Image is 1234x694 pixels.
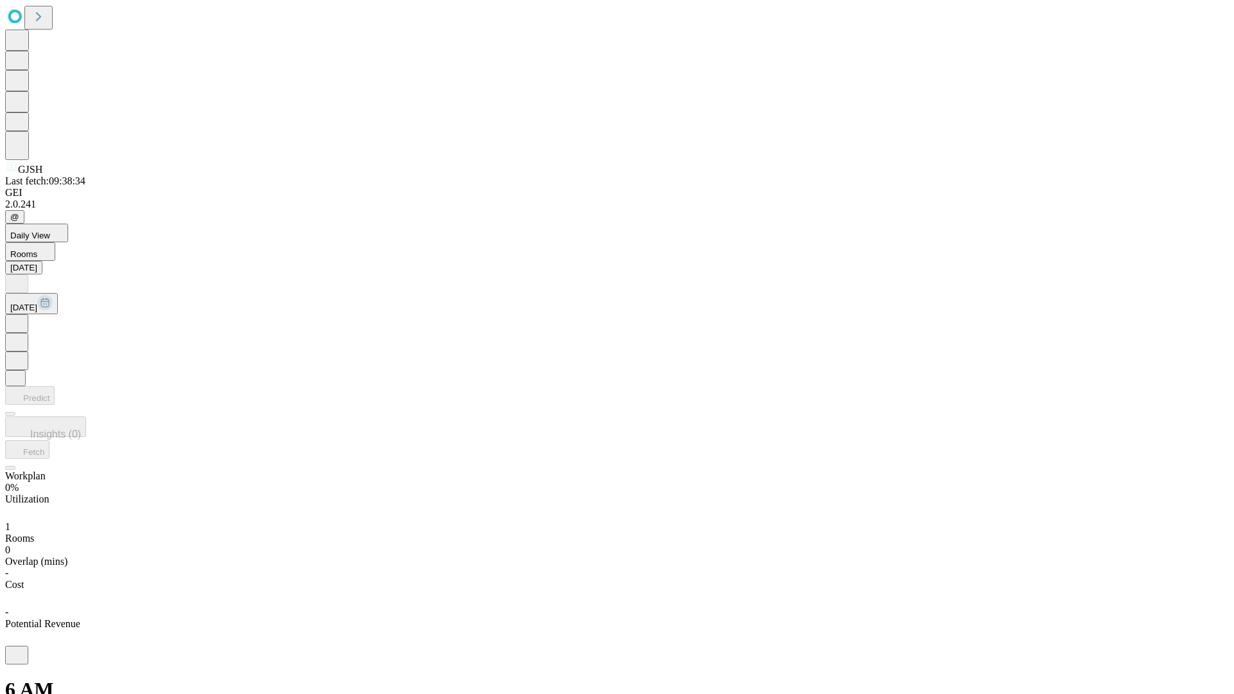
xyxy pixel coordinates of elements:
span: Rooms [5,533,34,544]
button: [DATE] [5,261,42,274]
span: Rooms [10,249,37,259]
span: @ [10,212,19,222]
span: GJSH [18,164,42,175]
span: 1 [5,521,10,532]
span: [DATE] [10,303,37,312]
span: - [5,607,8,618]
button: Fetch [5,440,49,459]
button: Daily View [5,224,68,242]
span: Utilization [5,494,49,504]
span: Cost [5,579,24,590]
span: Insights (0) [30,429,81,440]
span: - [5,567,8,578]
div: 2.0.241 [5,199,1229,210]
span: Last fetch: 09:38:34 [5,175,85,186]
span: Daily View [10,231,50,240]
span: Workplan [5,470,46,481]
button: @ [5,210,24,224]
span: Potential Revenue [5,618,80,629]
button: Insights (0) [5,416,86,437]
span: 0 [5,544,10,555]
button: [DATE] [5,293,58,314]
button: Rooms [5,242,55,261]
span: Overlap (mins) [5,556,67,567]
button: Predict [5,386,55,405]
span: 0% [5,482,19,493]
div: GEI [5,187,1229,199]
